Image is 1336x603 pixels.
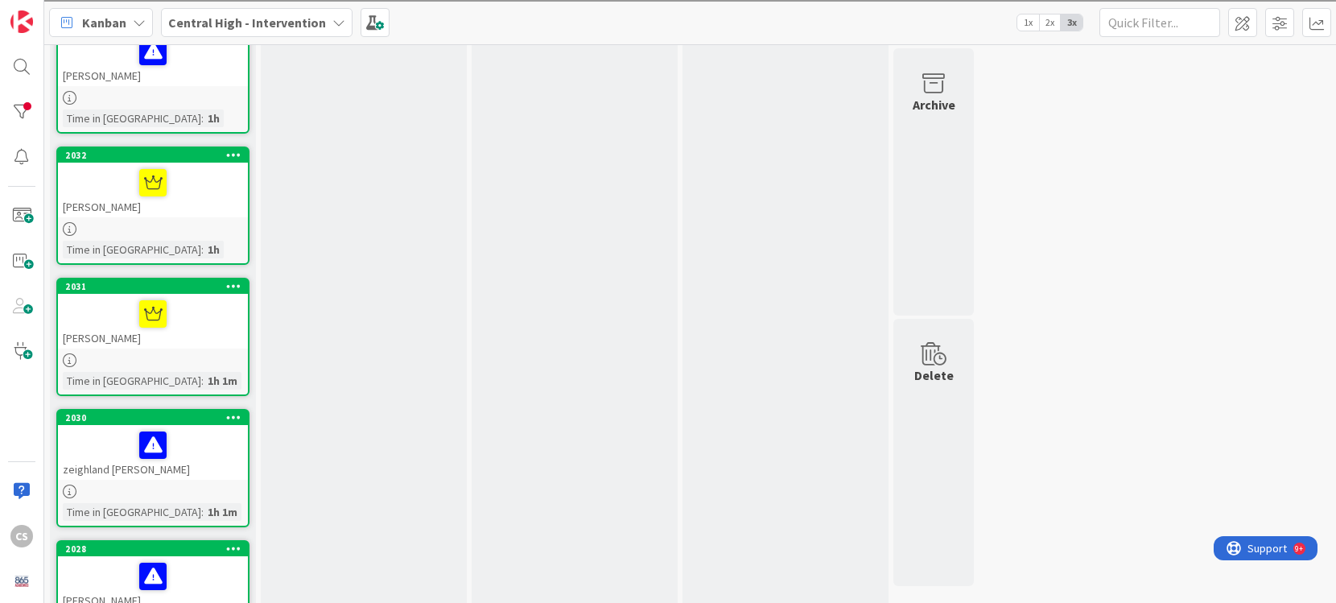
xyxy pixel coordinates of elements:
[10,525,33,547] div: CS
[6,96,1330,110] div: Options
[913,95,955,114] div: Archive
[6,6,336,21] div: Home
[81,6,89,19] div: 9+
[6,52,1330,67] div: Sort New > Old
[58,279,248,294] div: 2031
[58,294,248,349] div: [PERSON_NAME]
[65,150,248,161] div: 2032
[6,446,1330,461] div: CANCEL
[56,147,249,265] a: 2032[PERSON_NAME]Time in [GEOGRAPHIC_DATA]:1h
[6,21,149,38] input: Search outlines
[201,372,204,390] span: :
[58,542,248,556] div: 2028
[6,183,1330,197] div: Download
[6,212,1330,226] div: Add Outline Template
[201,503,204,521] span: :
[65,543,248,555] div: 2028
[6,168,1330,183] div: Rename Outline
[6,139,1330,154] div: Move To ...
[6,284,1330,299] div: Television/Radio
[58,31,248,86] div: [PERSON_NAME]
[6,241,1330,255] div: Journal
[56,15,249,134] a: [PERSON_NAME]Time in [GEOGRAPHIC_DATA]:1h
[6,125,1330,139] div: Rename
[6,299,1330,313] div: Visual Art
[6,432,1330,446] div: Home
[6,313,1330,328] div: TODO: put dlg title
[10,570,33,593] img: avatar
[58,148,248,217] div: 2032[PERSON_NAME]
[63,503,201,521] div: Time in [GEOGRAPHIC_DATA]
[58,279,248,349] div: 2031[PERSON_NAME]
[201,241,204,258] span: :
[6,374,1330,388] div: This outline has no content. Would you like to delete it?
[6,38,1330,52] div: Sort A > Z
[6,417,1330,432] div: Move to ...
[63,109,201,127] div: Time in [GEOGRAPHIC_DATA]
[914,366,954,385] div: Delete
[6,403,1330,417] div: DELETE
[65,281,248,292] div: 2031
[201,109,204,127] span: :
[6,504,1330,518] div: BOOK
[204,109,224,127] div: 1h
[58,163,248,217] div: [PERSON_NAME]
[6,489,1330,504] div: SAVE
[6,255,1330,270] div: Magazine
[58,411,248,425] div: 2030
[58,411,248,480] div: 2030zeighland [PERSON_NAME]
[6,110,1330,125] div: Sign out
[6,518,1330,533] div: WEBSITE
[10,10,33,33] img: Visit kanbanzone.com
[6,359,1330,374] div: ???
[6,562,149,579] input: Search sources
[58,148,248,163] div: 2032
[6,270,1330,284] div: Newspaper
[6,461,1330,475] div: MOVE
[204,503,241,521] div: 1h 1m
[6,67,1330,81] div: Move To ...
[63,372,201,390] div: Time in [GEOGRAPHIC_DATA]
[6,197,1330,212] div: Print
[56,278,249,396] a: 2031[PERSON_NAME]Time in [GEOGRAPHIC_DATA]:1h 1m
[63,241,201,258] div: Time in [GEOGRAPHIC_DATA]
[56,409,249,527] a: 2030zeighland [PERSON_NAME]Time in [GEOGRAPHIC_DATA]:1h 1m
[6,226,1330,241] div: Search for Source
[6,81,1330,96] div: Delete
[204,241,224,258] div: 1h
[58,17,248,86] div: [PERSON_NAME]
[58,425,248,480] div: zeighland [PERSON_NAME]
[6,388,1330,403] div: SAVE AND GO HOME
[6,547,1330,562] div: MORE
[65,412,248,423] div: 2030
[204,372,241,390] div: 1h 1m
[34,2,73,22] span: Support
[6,533,1330,547] div: JOURNAL
[6,345,1330,359] div: CANCEL
[6,475,1330,489] div: New source
[6,154,1330,168] div: Delete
